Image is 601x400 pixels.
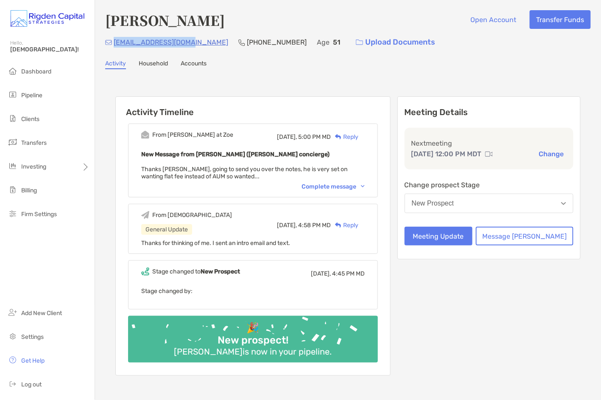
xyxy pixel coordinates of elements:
button: Message [PERSON_NAME] [476,227,573,245]
img: settings icon [8,331,18,341]
h4: [PERSON_NAME] [105,10,225,30]
span: 4:58 PM MD [298,222,331,229]
img: Reply icon [335,223,341,228]
span: Billing [21,187,37,194]
a: Upload Documents [350,33,441,51]
button: Open Account [464,10,523,29]
div: Stage changed to [152,268,240,275]
div: Reply [331,221,358,230]
img: clients icon [8,113,18,124]
span: [DATE], [277,222,297,229]
span: 4:45 PM MD [332,270,365,277]
span: 5:00 PM MD [298,133,331,141]
img: communication type [485,151,493,158]
p: [DATE] 12:00 PM MDT [411,149,482,159]
img: transfers icon [8,137,18,147]
div: New Prospect [412,200,454,207]
img: get-help icon [8,355,18,365]
button: Transfer Funds [530,10,591,29]
span: Clients [21,115,39,123]
img: billing icon [8,185,18,195]
a: Activity [105,60,126,69]
img: firm-settings icon [8,208,18,219]
span: Get Help [21,357,45,364]
button: Meeting Update [405,227,472,245]
h6: Activity Timeline [116,97,390,117]
button: Change [537,149,567,158]
img: Event icon [141,268,149,276]
span: Transfers [21,139,47,146]
img: pipeline icon [8,90,18,100]
p: Stage changed by: [141,286,365,296]
p: Meeting Details [405,107,573,118]
div: From [DEMOGRAPHIC_DATA] [152,211,232,219]
p: Next meeting [411,138,567,149]
p: Age [317,37,330,48]
img: Chevron icon [361,185,365,188]
b: New Message from [PERSON_NAME] ([PERSON_NAME] concierge) [141,151,330,158]
p: Change prospect Stage [405,180,573,190]
span: Log out [21,381,42,388]
button: New Prospect [405,194,573,213]
img: Confetti [128,316,378,355]
div: New prospect! [214,334,292,346]
img: button icon [356,39,363,45]
span: [DATE], [277,133,297,141]
img: Reply icon [335,134,341,140]
span: Investing [21,163,46,170]
span: Thanks for thinking of me. I sent an intro email and text. [141,239,290,247]
span: Dashboard [21,68,51,75]
img: investing icon [8,161,18,171]
span: Settings [21,333,44,341]
div: Reply [331,132,358,141]
a: Accounts [181,60,207,69]
div: General Update [141,224,192,235]
span: [DEMOGRAPHIC_DATA]! [10,46,89,53]
span: Pipeline [21,92,42,99]
span: Add New Client [21,310,62,317]
span: Firm Settings [21,211,57,218]
p: [PHONE_NUMBER] [247,37,307,48]
img: Email Icon [105,40,112,45]
img: Zoe Logo [10,3,84,34]
img: dashboard icon [8,66,18,76]
p: 51 [333,37,340,48]
span: [DATE], [311,270,331,277]
span: Thanks [PERSON_NAME], going to send you over the notes, he is very set on wanting flat fee instea... [141,166,347,180]
div: From [PERSON_NAME] at Zoe [152,131,233,138]
p: [EMAIL_ADDRESS][DOMAIN_NAME] [114,37,228,48]
img: Open dropdown arrow [561,202,566,205]
img: Event icon [141,211,149,219]
div: Complete message [302,183,365,190]
img: Event icon [141,131,149,139]
div: [PERSON_NAME] is now in your pipeline. [171,346,335,357]
a: Household [139,60,168,69]
img: add_new_client icon [8,307,18,318]
div: 🎉 [243,322,263,334]
img: Phone Icon [238,39,245,46]
img: logout icon [8,379,18,389]
b: New Prospect [201,268,240,275]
